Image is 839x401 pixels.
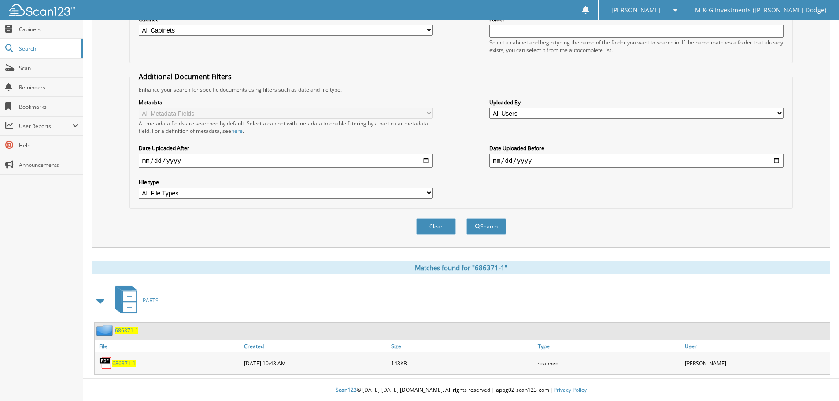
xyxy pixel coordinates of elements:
span: Bookmarks [19,103,78,110]
a: here [231,127,243,135]
a: PARTS [110,283,159,318]
div: scanned [536,354,683,372]
img: folder2.png [96,325,115,336]
label: File type [139,178,433,186]
div: [DATE] 10:43 AM [242,354,389,372]
span: Search [19,45,77,52]
legend: Additional Document Filters [134,72,236,81]
div: Select a cabinet and begin typing the name of the folder you want to search in. If the name match... [489,39,784,54]
span: Scan123 [336,386,357,394]
span: Announcements [19,161,78,169]
label: Date Uploaded After [139,144,433,152]
span: User Reports [19,122,72,130]
div: 143KB [389,354,536,372]
a: Type [536,340,683,352]
button: Search [466,218,506,235]
input: end [489,154,784,168]
img: PDF.png [99,357,112,370]
span: PARTS [143,297,159,304]
a: 686371-1 [112,360,136,367]
iframe: Chat Widget [795,359,839,401]
a: Privacy Policy [554,386,587,394]
span: Help [19,142,78,149]
div: [PERSON_NAME] [683,354,830,372]
span: Reminders [19,84,78,91]
span: Scan [19,64,78,72]
a: Created [242,340,389,352]
a: User [683,340,830,352]
button: Clear [416,218,456,235]
a: Size [389,340,536,352]
div: All metadata fields are searched by default. Select a cabinet with metadata to enable filtering b... [139,120,433,135]
div: Matches found for "686371-1" [92,261,830,274]
label: Metadata [139,99,433,106]
span: M & G Investments ([PERSON_NAME] Dodge) [695,7,826,13]
input: start [139,154,433,168]
span: Cabinets [19,26,78,33]
span: [PERSON_NAME] [611,7,661,13]
div: © [DATE]-[DATE] [DOMAIN_NAME]. All rights reserved | appg02-scan123-com | [83,379,839,401]
label: Uploaded By [489,99,784,106]
img: scan123-logo-white.svg [9,4,75,16]
a: File [95,340,242,352]
a: 686371-1 [115,327,138,334]
label: Date Uploaded Before [489,144,784,152]
div: Enhance your search for specific documents using filters such as date and file type. [134,86,788,93]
